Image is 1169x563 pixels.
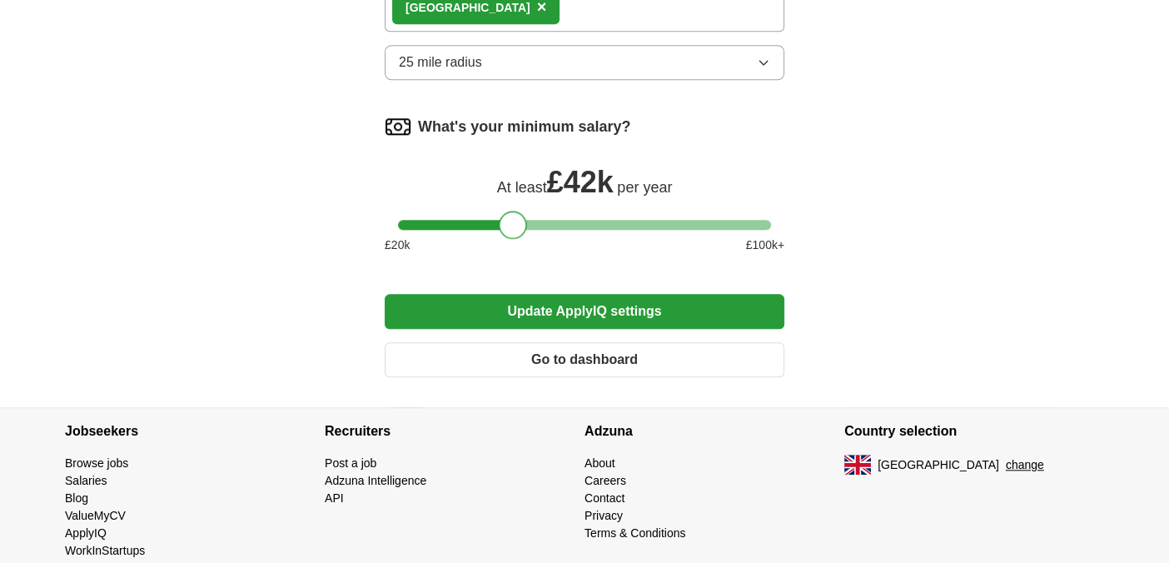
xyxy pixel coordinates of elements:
a: Terms & Conditions [584,526,685,540]
a: About [584,456,615,470]
img: salary.png [385,113,411,140]
span: At least [497,179,547,196]
a: ValueMyCV [65,509,126,522]
span: £ 20 k [385,237,410,254]
span: per year [617,179,672,196]
button: Update ApplyIQ settings [385,294,784,329]
button: change [1006,456,1044,474]
a: API [325,491,344,505]
button: Go to dashboard [385,342,784,377]
a: Blog [65,491,88,505]
a: Salaries [65,474,107,487]
a: Adzuna Intelligence [325,474,426,487]
a: Post a job [325,456,376,470]
span: £ 100 k+ [746,237,784,254]
a: Browse jobs [65,456,128,470]
a: Privacy [584,509,623,522]
span: 25 mile radius [399,52,482,72]
img: UK flag [844,455,871,475]
span: [GEOGRAPHIC_DATA] [878,456,999,474]
label: What's your minimum salary? [418,116,630,138]
button: 25 mile radius [385,45,784,80]
a: ApplyIQ [65,526,107,540]
a: Contact [584,491,624,505]
a: Careers [584,474,626,487]
a: WorkInStartups [65,544,145,557]
span: £ 42k [547,165,614,199]
h4: Country selection [844,408,1104,455]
